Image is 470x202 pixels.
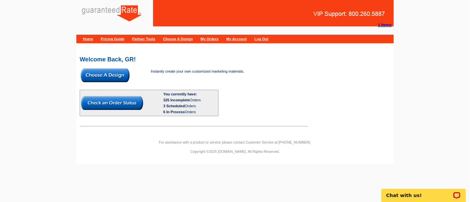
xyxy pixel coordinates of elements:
a: My Account [226,37,247,41]
div: Orders Orders Orders [163,97,217,115]
strong: 1 Items [378,23,392,27]
span: Instantly create your own customized marketing materials. [151,69,244,73]
img: button-choose-design.gif [81,68,130,82]
a: Pricing Guide [101,37,125,41]
span: 3 Scheduled [163,104,185,108]
a: Choose A Design [163,37,193,41]
p: For assistance with a product or service please contact Customer Service at [PHONE_NUMBER]. [76,139,394,145]
img: button-check-order-status.gif [81,96,143,110]
h2: Welcome Back, GR! [80,56,390,62]
span: 325 Incomplete [163,98,189,102]
a: Home [83,37,93,41]
span: 6 In Process [163,110,185,114]
a: My Orders [201,37,218,41]
p: Copyright ©2025 [DOMAIN_NAME]. All Rights Reserved. [76,149,394,154]
b: You currently have: [163,92,197,96]
a: Partner Tools [132,37,155,41]
iframe: LiveChat chat widget [377,181,470,202]
a: Log Out [255,37,268,41]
